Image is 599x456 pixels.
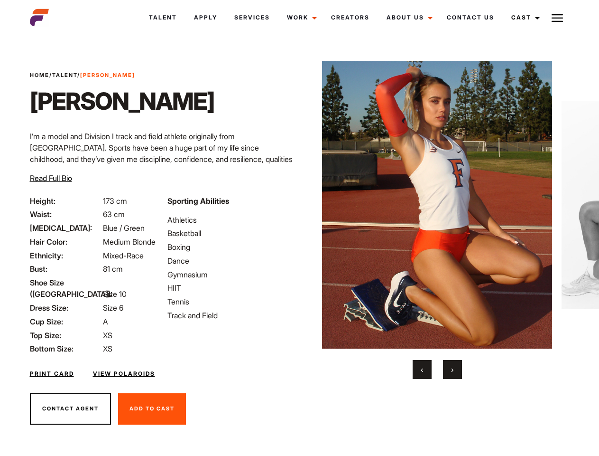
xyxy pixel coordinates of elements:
[30,316,101,327] span: Cup Size:
[185,5,226,30] a: Apply
[30,209,101,220] span: Waist:
[30,172,72,184] button: Read Full Bio
[278,5,323,30] a: Work
[103,264,123,274] span: 81 cm
[167,282,294,294] li: HIIT
[167,310,294,321] li: Track and Field
[30,173,72,183] span: Read Full Bio
[129,405,175,412] span: Add To Cast
[30,71,135,79] span: / /
[93,370,155,378] a: View Polaroids
[167,228,294,239] li: Basketball
[323,5,378,30] a: Creators
[103,251,144,260] span: Mixed-Race
[30,87,214,115] h1: [PERSON_NAME]
[30,343,101,354] span: Bottom Size:
[103,331,112,340] span: XS
[451,365,453,374] span: Next
[30,263,101,275] span: Bust:
[167,241,294,253] li: Boxing
[103,196,127,206] span: 173 cm
[103,317,108,326] span: A
[30,8,49,27] img: cropped-aefm-brand-fav-22-square.png
[103,344,112,353] span: XS
[30,370,74,378] a: Print Card
[167,255,294,266] li: Dance
[421,365,423,374] span: Previous
[140,5,185,30] a: Talent
[30,222,101,234] span: [MEDICAL_DATA]:
[52,72,77,78] a: Talent
[30,393,111,425] button: Contact Agent
[438,5,503,30] a: Contact Us
[167,296,294,307] li: Tennis
[30,131,294,176] p: I’m a model and Division I track and field athlete originally from [GEOGRAPHIC_DATA]. Sports have...
[167,214,294,226] li: Athletics
[103,223,145,233] span: Blue / Green
[30,72,49,78] a: Home
[103,209,125,219] span: 63 cm
[552,12,563,24] img: Burger icon
[30,277,101,300] span: Shoe Size ([GEOGRAPHIC_DATA]):
[378,5,438,30] a: About Us
[118,393,186,425] button: Add To Cast
[30,236,101,247] span: Hair Color:
[503,5,545,30] a: Cast
[167,196,229,206] strong: Sporting Abilities
[103,303,123,313] span: Size 6
[30,195,101,207] span: Height:
[103,289,127,299] span: Size 10
[30,250,101,261] span: Ethnicity:
[80,72,135,78] strong: [PERSON_NAME]
[103,237,156,247] span: Medium Blonde
[30,302,101,313] span: Dress Size:
[167,269,294,280] li: Gymnasium
[226,5,278,30] a: Services
[30,330,101,341] span: Top Size:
